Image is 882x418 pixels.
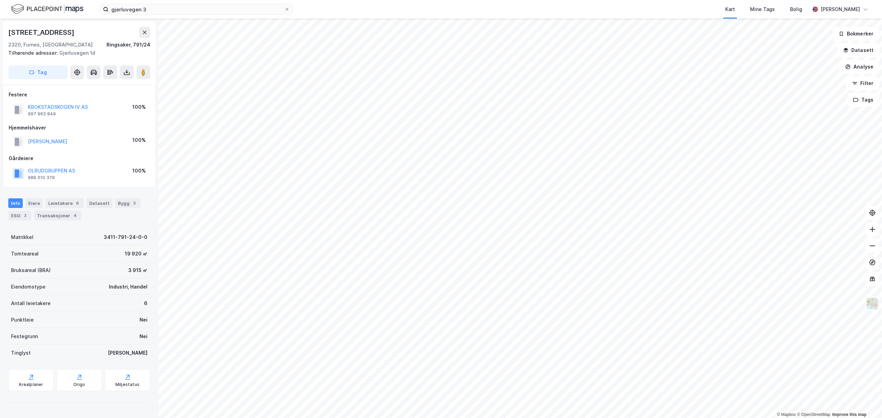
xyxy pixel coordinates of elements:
[73,382,85,387] div: Origo
[108,349,147,357] div: [PERSON_NAME]
[131,200,138,207] div: 3
[8,50,59,56] span: Tilhørende adresser:
[8,198,23,208] div: Info
[797,412,830,417] a: OpenStreetMap
[104,233,147,241] div: 3411-791-24-0-0
[9,91,150,99] div: Festere
[11,3,83,15] img: logo.f888ab2527a4732fd821a326f86c7f29.svg
[8,49,145,57] div: Gjerluvegen 1d
[790,5,802,13] div: Bolig
[8,41,93,49] div: 2320, Furnes, [GEOGRAPHIC_DATA]
[11,332,38,341] div: Festegrunn
[140,332,147,341] div: Nei
[839,60,879,74] button: Analyse
[132,103,146,111] div: 100%
[777,412,796,417] a: Mapbox
[86,198,112,208] div: Datasett
[847,93,879,107] button: Tags
[11,233,33,241] div: Matrikkel
[132,136,146,144] div: 100%
[22,212,29,219] div: 2
[9,124,150,132] div: Hjemmelshaver
[8,65,68,79] button: Tag
[821,5,860,13] div: [PERSON_NAME]
[833,27,879,41] button: Bokmerker
[109,283,147,291] div: Industri, Handel
[11,299,51,307] div: Antall leietakere
[25,198,43,208] div: Eiere
[128,266,147,274] div: 3 915 ㎡
[837,43,879,57] button: Datasett
[866,297,879,310] img: Z
[74,200,81,207] div: 6
[109,4,284,14] input: Søk på adresse, matrikkel, gårdeiere, leietakere eller personer
[144,299,147,307] div: 6
[750,5,775,13] div: Mine Tags
[28,111,56,117] div: 997 963 849
[846,76,879,90] button: Filter
[115,382,140,387] div: Miljøstatus
[832,412,866,417] a: Improve this map
[11,283,45,291] div: Eiendomstype
[848,385,882,418] div: Kontrollprogram for chat
[848,385,882,418] iframe: Chat Widget
[11,250,39,258] div: Tomteareal
[45,198,84,208] div: Leietakere
[725,5,735,13] div: Kart
[28,175,55,180] div: 989 010 379
[72,212,79,219] div: 4
[8,27,76,38] div: [STREET_ADDRESS]
[125,250,147,258] div: 19 920 ㎡
[11,349,31,357] div: Tinglyst
[140,316,147,324] div: Nei
[9,154,150,163] div: Gårdeiere
[115,198,141,208] div: Bygg
[19,382,43,387] div: Arealplaner
[106,41,150,49] div: Ringsaker, 791/24
[8,211,31,220] div: ESG
[11,266,51,274] div: Bruksareal (BRA)
[34,211,81,220] div: Transaksjoner
[132,167,146,175] div: 100%
[11,316,34,324] div: Punktleie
